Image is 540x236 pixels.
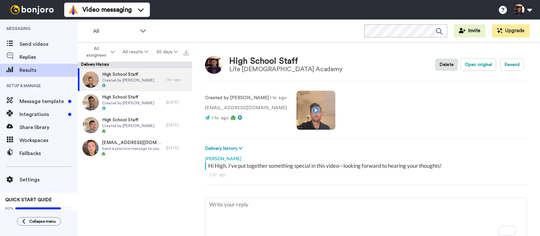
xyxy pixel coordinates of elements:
[184,50,189,55] img: export.svg
[5,206,14,211] span: 80%
[102,78,154,83] span: Created by [PERSON_NAME]
[29,219,56,224] span: Collapse menu
[19,98,66,105] span: Message template
[68,5,78,15] img: vm-color.svg
[119,46,152,58] button: All results
[78,137,192,159] a: [EMAIL_ADDRESS][DOMAIN_NAME]Send a practice message to yourself[DATE]
[78,91,192,114] a: High School StaffCreated by [PERSON_NAME][DATE]
[166,145,189,151] div: [DATE]
[19,150,78,157] span: Fallbacks
[166,100,189,105] div: [DATE]
[182,47,191,57] button: Export all results that match these filters now.
[83,94,99,111] img: fe5d221d-a6dd-4177-829a-c568777686c2-thumb.jpg
[17,217,61,226] button: Collapse menu
[205,95,287,101] p: : 1 hr. ago
[102,146,163,151] span: Send a practice message to yourself
[102,100,154,106] span: Created by [PERSON_NAME]
[102,117,154,123] span: High School Staff
[205,56,223,74] img: Image of High School Staff
[83,117,99,133] img: 6dfb4d87-f2b1-4c0d-944a-87cf035cdd0a-thumb.jpg
[229,66,342,73] div: Life [DEMOGRAPHIC_DATA] Academy
[102,123,154,128] span: Created by [PERSON_NAME]
[19,176,78,184] span: Settings
[78,68,192,91] a: High School StaffCreated by [PERSON_NAME]1 hr. ago
[19,124,78,131] span: Share library
[212,116,229,120] span: 1 hr. ago
[102,139,163,146] span: [EMAIL_ADDRESS][DOMAIN_NAME]
[78,114,192,137] a: High School StaffCreated by [PERSON_NAME][DATE]
[435,59,458,71] button: Delete
[454,24,486,37] button: Invite
[166,123,189,128] div: [DATE]
[5,198,52,202] span: QUICK START GUIDE
[205,96,269,100] strong: Created by [PERSON_NAME]
[205,152,527,162] div: [PERSON_NAME]
[83,72,99,88] img: 813058a0-ff93-4880-95eb-2434a9e3c774-thumb.jpg
[19,111,66,118] span: Integrations
[93,27,137,35] span: All
[461,59,496,71] button: Open original
[19,66,78,74] span: Results
[19,53,78,61] span: Replies
[205,105,287,111] p: [EMAIL_ADDRESS][DOMAIN_NAME]
[19,137,78,144] span: Workspaces
[78,62,192,68] div: Delivery History
[102,94,154,100] span: High School Staff
[79,43,119,61] button: All assignees
[152,46,182,58] button: 30 days
[102,71,154,78] span: High School Staff
[205,145,245,152] button: Delivery history
[166,77,189,82] div: 1 hr. ago
[492,24,530,37] button: Upgrade
[83,46,109,59] span: All assignees
[209,171,523,178] div: 1 hr. ago
[82,5,132,14] span: Video messaging
[229,57,342,66] div: High School Staff
[500,59,524,71] button: Resend
[19,40,78,48] span: Send videos
[8,5,56,14] img: bj-logo-header-white.svg
[82,140,99,156] img: 0f148bc9-e1fc-415c-8390-c87c4e3bf2d0-thumb.jpg
[208,162,525,170] div: Hi High, I’ve put together something special in this video—looking forward to hearing your thoughts!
